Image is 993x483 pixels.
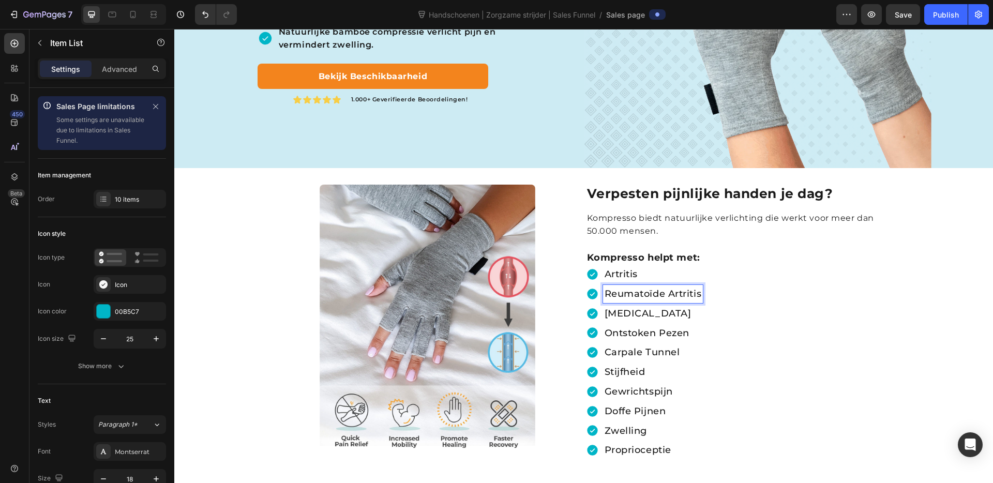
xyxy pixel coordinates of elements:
[430,336,528,351] p: stijfheid
[427,9,597,20] span: Handschoenen | Zorgzame strijder | Sales Funnel
[38,396,51,405] div: Text
[115,280,163,290] div: Icon
[78,361,126,371] div: Show more
[56,100,145,113] p: Sales Page limitations
[895,10,912,19] span: Save
[4,4,77,25] button: 7
[98,420,138,429] span: Paragraph 1*
[144,41,253,54] p: Bekijk Beschikbaarheid
[430,395,528,410] p: zwelling
[38,229,66,238] div: Icon style
[38,357,166,375] button: Show more
[430,277,528,292] p: [MEDICAL_DATA]
[886,4,920,25] button: Save
[599,9,602,20] span: /
[430,414,528,429] p: proprioceptie
[38,332,78,346] div: Icon size
[429,236,529,254] div: Rich Text Editor. Editing area: main
[429,295,529,313] div: Rich Text Editor. Editing area: main
[429,412,529,430] div: Rich Text Editor. Editing area: main
[115,195,163,204] div: 10 items
[430,375,528,390] p: doffe pijnen
[8,189,25,198] div: Beta
[413,183,719,209] p: Kompresso biedt natuurlijke verlichting die werkt voor meer dan 50.000 mensen.
[38,253,65,262] div: Icon type
[38,280,50,289] div: Icon
[430,238,528,253] p: artritis
[430,258,528,273] p: Reumatoïde Artritis
[430,316,528,331] p: carpale tunnel
[430,355,528,370] p: gewrichtspijn
[68,8,72,21] p: 7
[115,447,163,457] div: Montserrat
[924,4,968,25] button: Publish
[429,276,529,294] div: Rich Text Editor. Editing area: main
[38,447,51,456] div: Font
[10,110,25,118] div: 450
[177,66,294,76] p: 1.000+ geverifieerde beoordelingen!
[429,373,529,391] div: Rich Text Editor. Editing area: main
[933,9,959,20] div: Publish
[606,9,645,20] span: Sales page
[195,4,237,25] div: Undo/Redo
[50,37,138,49] p: Item List
[51,64,80,74] p: Settings
[102,64,137,74] p: Advanced
[38,171,91,180] div: Item management
[38,194,55,204] div: Order
[174,29,993,483] iframe: Design area
[430,297,528,312] p: ontstoken pezen
[958,432,983,457] div: Open Intercom Messenger
[413,223,526,234] strong: Kompresso helpt met:
[83,35,314,61] a: Bekijk Beschikbaarheid
[429,393,529,411] div: Rich Text Editor. Editing area: main
[38,420,56,429] div: Styles
[56,115,145,146] p: Some settings are unavailable due to limitations in Sales Funnel.
[38,307,67,316] div: Icon color
[429,256,529,274] div: Rich Text Editor. Editing area: main
[429,314,529,333] div: Rich Text Editor. Editing area: main
[412,156,720,173] h2: Verpesten pijnlijke handen je dag?
[429,354,529,372] div: Rich Text Editor. Editing area: main
[115,307,163,316] div: 00B5C7
[94,415,166,434] button: Paragraph 1*
[429,334,529,352] div: Rich Text Editor. Editing area: main
[145,156,361,425] img: gempages_536158452691502131-5496ca43-006c-4ff1-b369-1fb8eee065e1.svg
